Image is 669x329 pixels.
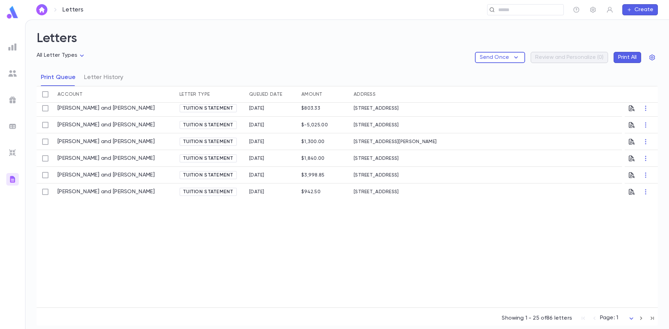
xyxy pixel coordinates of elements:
[179,86,210,103] div: Letter Type
[628,153,635,164] button: Preview
[350,150,472,167] div: [STREET_ADDRESS]
[8,149,17,157] img: imports_grey.530a8a0e642e233f2baf0ef88e8c9fcb.svg
[249,105,264,111] div: 10/3/2025
[350,86,472,103] div: Address
[54,86,176,103] div: Account
[249,139,264,144] div: 10/3/2025
[180,105,236,111] span: Tuition Statement
[249,156,264,161] div: 10/3/2025
[57,122,155,128] a: [PERSON_NAME] and [PERSON_NAME]
[350,133,472,150] div: [STREET_ADDRESS][PERSON_NAME]
[350,100,472,117] div: [STREET_ADDRESS]
[180,156,236,161] span: Tuition Statement
[8,122,17,131] img: batches_grey.339ca447c9d9533ef1741baa751efc33.svg
[622,4,658,15] button: Create
[176,86,246,103] div: Letter Type
[614,52,641,63] button: Print All
[502,315,572,322] p: Showing 1 - 25 of 86 letters
[62,6,83,14] p: Letters
[57,86,83,103] div: Account
[600,315,618,321] span: Page: 1
[301,172,325,178] div: $3,998.85
[8,175,17,183] img: letters_gradient.3eab1cb48f695cfc331407e3924562ea.svg
[8,43,17,51] img: reports_grey.c525e4749d1bce6a11f5fe2a8de1b229.svg
[6,6,20,19] img: logo
[628,103,635,114] button: Preview
[57,172,155,179] a: [PERSON_NAME] and [PERSON_NAME]
[475,52,525,63] button: Send Once
[301,139,325,144] div: $1,300.00
[37,50,86,61] div: All Letter Types
[8,69,17,78] img: students_grey.60c7aba0da46da39d6d829b817ac14fc.svg
[628,119,635,131] button: Preview
[8,96,17,104] img: campaigns_grey.99e729a5f7ee94e3726e6486bddda8f1.svg
[301,122,328,128] div: $-5,025.00
[249,86,282,103] div: Queued Date
[38,7,46,13] img: home_white.a664292cf8c1dea59945f0da9f25487c.svg
[57,138,155,145] a: [PERSON_NAME] and [PERSON_NAME]
[600,313,636,323] div: Page: 1
[37,53,78,58] span: All Letter Types
[628,186,635,197] button: Preview
[628,170,635,181] button: Preview
[350,183,472,200] div: [STREET_ADDRESS]
[57,188,155,195] a: [PERSON_NAME] and [PERSON_NAME]
[180,139,236,144] span: Tuition Statement
[350,117,472,133] div: [STREET_ADDRESS]
[180,189,236,195] span: Tuition Statement
[480,54,509,61] p: Send Once
[249,189,264,195] div: 10/3/2025
[301,189,321,195] div: $942.50
[37,31,658,52] h2: Letters
[350,167,472,183] div: [STREET_ADDRESS]
[41,69,76,86] button: Print Queue
[628,136,635,147] button: Preview
[246,86,298,103] div: Queued Date
[180,122,236,128] span: Tuition Statement
[298,86,350,103] div: Amount
[84,69,123,86] button: Letter History
[57,105,155,112] a: [PERSON_NAME] and [PERSON_NAME]
[249,122,264,128] div: 10/3/2025
[180,172,236,178] span: Tuition Statement
[301,105,320,111] div: $803.33
[57,155,155,162] a: [PERSON_NAME] and [PERSON_NAME]
[301,156,325,161] div: $1,840.00
[354,86,376,103] div: Address
[249,172,264,178] div: 10/3/2025
[301,86,323,103] div: Amount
